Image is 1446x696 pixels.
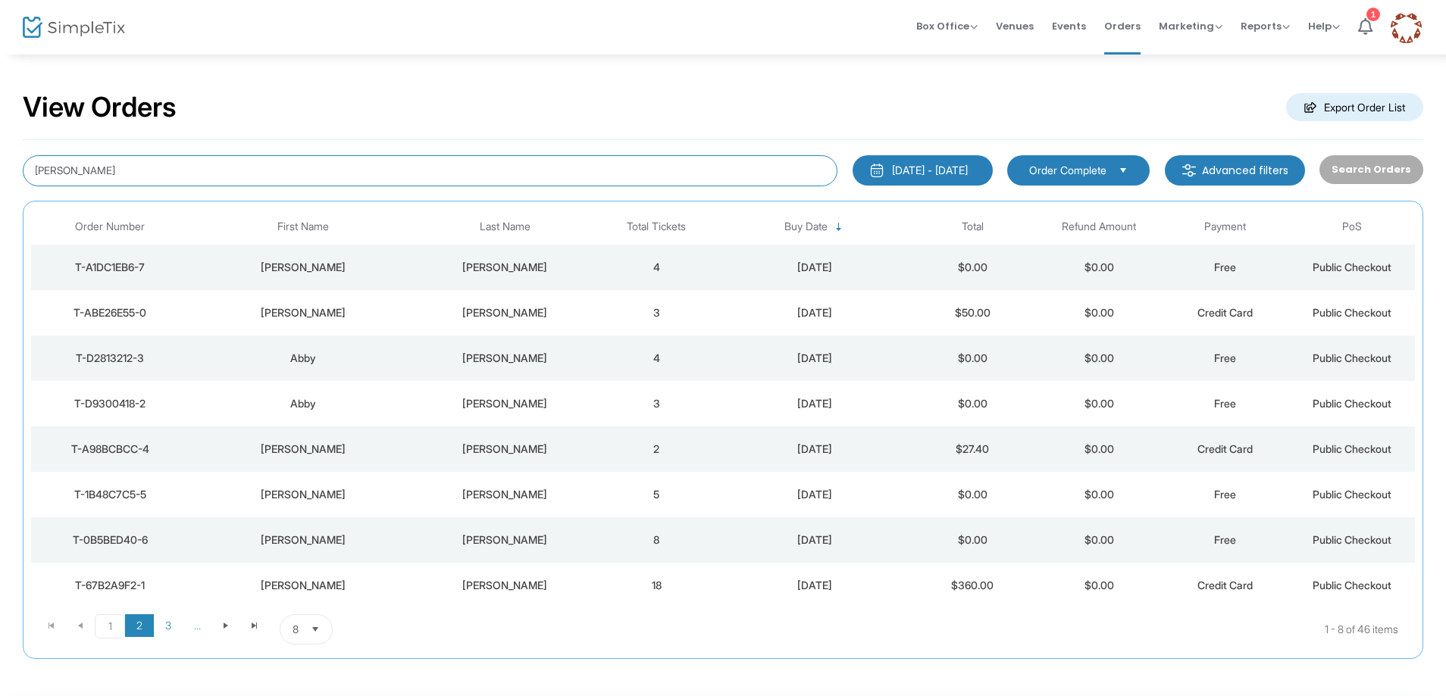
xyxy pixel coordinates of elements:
span: Reports [1241,19,1290,33]
img: filter [1182,163,1197,178]
span: Public Checkout [1313,488,1391,501]
div: 9/14/2025 [724,351,906,366]
div: Jonathan [192,487,412,502]
div: T-A98BCBCC-4 [35,442,185,457]
td: 4 [593,336,720,381]
td: $0.00 [909,472,1036,517]
td: 3 [593,290,720,336]
div: Levine [421,396,590,411]
div: Levine [421,532,590,548]
th: Total [909,209,1036,245]
span: Free [1214,397,1236,410]
div: Levinson-Waldman [421,578,590,593]
div: Levin [421,487,590,502]
div: Levine [421,351,590,366]
div: T-1B48C7C5-5 [35,487,185,502]
span: Go to the next page [220,620,232,632]
span: Go to the next page [211,614,240,637]
div: 9/14/2025 [724,396,906,411]
span: Free [1214,351,1236,364]
div: Data table [31,209,1415,608]
span: Page 3 [154,614,183,637]
span: Page 1 [95,614,125,638]
span: Public Checkout [1313,442,1391,455]
th: Total Tickets [593,209,720,245]
span: Public Checkout [1313,579,1391,591]
td: 8 [593,517,720,563]
span: Public Checkout [1313,351,1391,364]
td: $27.40 [909,426,1036,472]
div: T-ABE26E55-0 [35,305,185,320]
div: Rachel [192,578,412,593]
div: T-A1DC1EB6-7 [35,260,185,275]
td: $0.00 [1036,290,1163,336]
th: Refund Amount [1036,209,1163,245]
div: 9/15/2025 [724,260,906,275]
td: $0.00 [1036,381,1163,426]
button: [DATE] - [DATE] [853,155,993,186]
span: Credit Card [1197,579,1253,591]
td: $0.00 [1036,426,1163,472]
m-button: Advanced filters [1165,155,1305,186]
span: Public Checkout [1313,261,1391,273]
td: $0.00 [909,381,1036,426]
img: monthly [869,163,884,178]
div: Abby [192,396,412,411]
span: Venues [996,7,1034,45]
div: Levine [421,260,590,275]
div: Becky [192,260,412,275]
span: Public Checkout [1313,533,1391,546]
div: 9/15/2025 [724,305,906,320]
span: Credit Card [1197,306,1253,319]
span: Orders [1104,7,1141,45]
td: 3 [593,381,720,426]
span: Public Checkout [1313,397,1391,410]
td: $360.00 [909,563,1036,608]
td: $0.00 [1036,517,1163,563]
span: Order Number [75,220,145,233]
td: $0.00 [1036,336,1163,381]
button: Select [1113,162,1134,179]
td: $0.00 [909,517,1036,563]
span: Sortable [833,221,845,233]
div: 9/8/2025 [724,442,906,457]
div: T-0B5BED40-6 [35,532,185,548]
span: Page 2 [125,614,154,637]
td: $0.00 [909,245,1036,290]
td: $50.00 [909,290,1036,336]
span: Go to the last page [240,614,269,637]
span: Events [1052,7,1086,45]
span: Last Name [480,220,531,233]
div: 9/8/2025 [724,487,906,502]
div: T-D2813212-3 [35,351,185,366]
div: 9/2/2025 [724,578,906,593]
span: Public Checkout [1313,306,1391,319]
span: Free [1214,261,1236,273]
h2: View Orders [23,91,177,124]
td: 5 [593,472,720,517]
button: Select [305,615,326,644]
div: 1 [1366,8,1380,21]
span: Payment [1204,220,1246,233]
span: First Name [277,220,329,233]
span: Go to the last page [249,620,261,632]
div: 9/4/2025 [724,532,906,548]
span: PoS [1342,220,1362,233]
div: T-D9300418-2 [35,396,185,411]
span: Marketing [1159,19,1222,33]
td: 18 [593,563,720,608]
span: Credit Card [1197,442,1253,455]
div: T-67B2A9F2-1 [35,578,185,593]
span: Page 4 [183,614,211,637]
span: Free [1214,533,1236,546]
span: Order Complete [1029,163,1106,178]
td: $0.00 [909,336,1036,381]
div: Rebecca [192,305,412,320]
td: $0.00 [1036,563,1163,608]
span: 8 [293,622,299,637]
div: Abby [192,351,412,366]
td: $0.00 [1036,245,1163,290]
div: Levine [421,305,590,320]
kendo-pager-info: 1 - 8 of 46 items [484,614,1398,645]
div: Levine [421,442,590,457]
